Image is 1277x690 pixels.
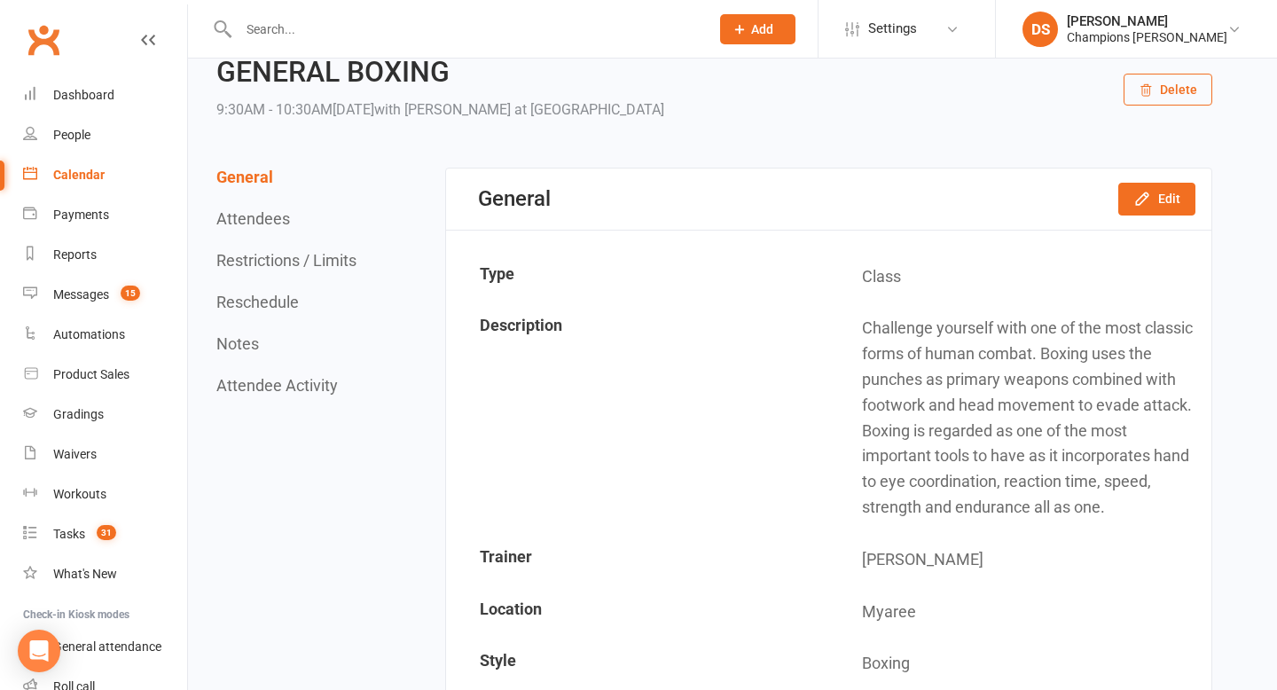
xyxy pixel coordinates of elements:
[751,22,773,36] span: Add
[830,303,1210,532] td: Challenge yourself with one of the most classic forms of human combat. Boxing uses the punches as...
[23,627,187,667] a: General attendance kiosk mode
[830,252,1210,302] td: Class
[448,587,828,638] td: Location
[18,630,60,672] div: Open Intercom Messenger
[1067,29,1227,45] div: Champions [PERSON_NAME]
[53,208,109,222] div: Payments
[23,474,187,514] a: Workouts
[53,247,97,262] div: Reports
[448,252,828,302] td: Type
[1124,74,1212,106] button: Delete
[23,115,187,155] a: People
[216,98,664,122] div: 9:30AM - 10:30AM[DATE]
[53,168,105,182] div: Calendar
[23,435,187,474] a: Waivers
[216,334,259,353] button: Notes
[514,101,664,118] span: at [GEOGRAPHIC_DATA]
[53,639,161,654] div: General attendance
[23,554,187,594] a: What's New
[53,327,125,341] div: Automations
[1022,12,1058,47] div: DS
[23,395,187,435] a: Gradings
[53,567,117,581] div: What's New
[53,128,90,142] div: People
[23,195,187,235] a: Payments
[216,57,664,88] h2: GENERAL BOXING
[830,535,1210,585] td: [PERSON_NAME]
[23,75,187,115] a: Dashboard
[23,275,187,315] a: Messages 15
[216,293,299,311] button: Reschedule
[830,587,1210,638] td: Myaree
[216,251,356,270] button: Restrictions / Limits
[216,168,273,186] button: General
[53,407,104,421] div: Gradings
[23,155,187,195] a: Calendar
[53,367,129,381] div: Product Sales
[830,639,1210,689] td: Boxing
[53,88,114,102] div: Dashboard
[216,209,290,228] button: Attendees
[216,376,338,395] button: Attendee Activity
[448,303,828,532] td: Description
[53,447,97,461] div: Waivers
[1118,183,1195,215] button: Edit
[21,18,66,62] a: Clubworx
[23,355,187,395] a: Product Sales
[233,17,697,42] input: Search...
[720,14,795,44] button: Add
[23,514,187,554] a: Tasks 31
[1067,13,1227,29] div: [PERSON_NAME]
[868,9,917,49] span: Settings
[23,235,187,275] a: Reports
[448,535,828,585] td: Trainer
[53,527,85,541] div: Tasks
[23,315,187,355] a: Automations
[97,525,116,540] span: 31
[121,286,140,301] span: 15
[53,287,109,302] div: Messages
[478,186,551,211] div: General
[374,101,511,118] span: with [PERSON_NAME]
[448,639,828,689] td: Style
[53,487,106,501] div: Workouts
